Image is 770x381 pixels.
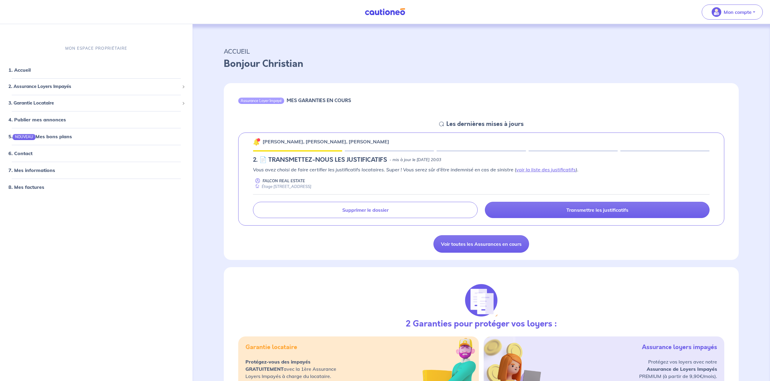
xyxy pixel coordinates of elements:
div: 7. Mes informations [2,164,190,176]
span: 2. Assurance Loyers Impayés [8,83,180,90]
strong: Protégez-vous des impayés GRATUITEMENT [245,359,310,372]
p: ACCUEIL [224,46,739,57]
p: Bonjour Christian [224,57,739,71]
p: MON ESPACE PROPRIÉTAIRE [65,45,127,51]
a: 7. Mes informations [8,167,55,173]
p: - mis à jour le [DATE] 20:03 [390,157,441,163]
div: Assurance Loyer Impayé [238,98,284,104]
strong: Assurance de Loyers Impayés [647,366,717,372]
p: Supprimer le dossier [342,207,389,213]
a: 6. Contact [8,150,32,156]
img: illu_account_valid_menu.svg [712,7,721,17]
p: Vous avez choisi de faire certifier les justificatifs locataires. Super ! Vous serez sûr d’être i... [253,166,710,173]
img: justif-loupe [465,284,497,317]
div: 5.NOUVEAUMes bons plans [2,130,190,142]
p: Protégez vos loyers avec notre PREMIUM (à partir de 9,90€/mois). [639,358,717,380]
img: 🔔 [253,138,260,145]
button: illu_account_valid_menu.svgMon compte [702,5,763,20]
h5: 2.︎ 📄 TRANSMETTEZ-NOUS LES JUSTIFICATIFS [253,156,387,164]
a: 8. Mes factures [8,184,44,190]
a: Voir toutes les Assurances en cours [433,235,529,253]
p: [PERSON_NAME], [PERSON_NAME], [PERSON_NAME] [263,138,389,145]
p: Transmettre les justificatifs [566,207,628,213]
a: 1. Accueil [8,67,31,73]
a: 5.NOUVEAUMes bons plans [8,133,72,139]
a: Supprimer le dossier [253,202,478,218]
p: Mon compte [724,8,752,16]
div: 4. Publier mes annonces [2,114,190,126]
p: FALCON REAL ESTATE [263,178,305,184]
div: 8. Mes factures [2,181,190,193]
h3: 2 Garanties pour protéger vos loyers : [406,319,557,329]
a: voir la liste des justificatifs [516,167,576,173]
a: 4. Publier mes annonces [8,117,66,123]
p: avec la 1ère Assurance Loyers Impayés à charge du locataire. [245,358,336,380]
span: 3. Garantie Locataire [8,99,180,106]
div: 1. Accueil [2,64,190,76]
img: Cautioneo [362,8,408,16]
div: 2. Assurance Loyers Impayés [2,81,190,92]
div: 6. Contact [2,147,190,159]
div: Étage [STREET_ADDRESS] [253,184,311,189]
div: state: DOCUMENTS-IN-PROGRESS, Context: NEW,CHOOSE-CERTIFICATE,COLOCATION,LESSOR-DOCUMENTS [253,156,710,164]
h5: Assurance loyers impayés [642,344,717,351]
a: Transmettre les justificatifs [485,202,710,218]
div: 3. Garantie Locataire [2,97,190,109]
h5: Garantie locataire [245,344,297,351]
h5: Les dernières mises à jours [446,120,524,128]
h6: MES GARANTIES EN COURS [287,98,351,103]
